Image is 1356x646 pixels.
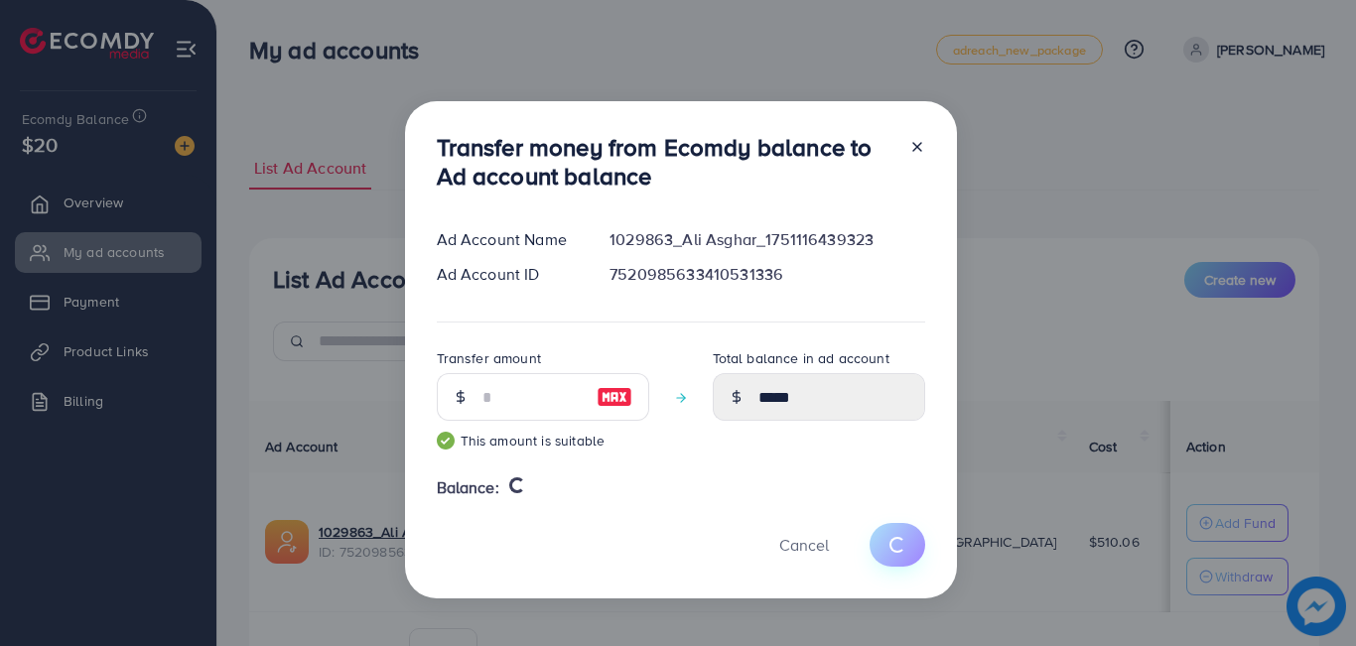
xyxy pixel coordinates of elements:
[421,263,595,286] div: Ad Account ID
[594,263,940,286] div: 7520985633410531336
[437,431,649,451] small: This amount is suitable
[594,228,940,251] div: 1029863_Ali Asghar_1751116439323
[597,385,632,409] img: image
[713,348,889,368] label: Total balance in ad account
[437,432,455,450] img: guide
[437,348,541,368] label: Transfer amount
[754,523,854,566] button: Cancel
[421,228,595,251] div: Ad Account Name
[437,476,499,499] span: Balance:
[779,534,829,556] span: Cancel
[437,133,893,191] h3: Transfer money from Ecomdy balance to Ad account balance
